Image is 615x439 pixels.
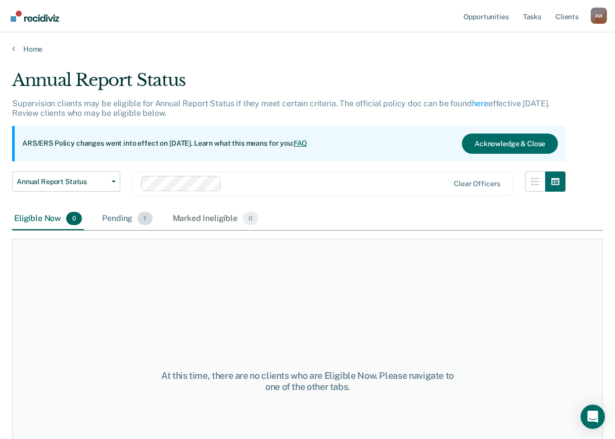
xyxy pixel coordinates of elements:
[12,208,84,230] div: Eligible Now0
[137,212,152,225] span: 1
[11,11,59,22] img: Recidiviz
[100,208,154,230] div: Pending1
[472,99,488,108] a: here
[12,171,120,192] button: Annual Report Status
[591,8,607,24] button: Profile dropdown button
[591,8,607,24] div: A W
[454,180,500,188] div: Clear officers
[22,139,307,149] p: ARS/ERS Policy changes went into effect on [DATE]. Learn what this means for you:
[462,134,558,154] button: Acknowledge & Close
[294,139,308,147] a: FAQ
[66,212,82,225] span: 0
[171,208,261,230] div: Marked Ineligible0
[581,405,605,429] div: Open Intercom Messenger
[160,370,455,392] div: At this time, there are no clients who are Eligible Now. Please navigate to one of the other tabs.
[12,99,550,118] p: Supervision clients may be eligible for Annual Report Status if they meet certain criteria. The o...
[243,212,258,225] span: 0
[12,70,565,99] div: Annual Report Status
[12,45,603,54] a: Home
[17,178,108,186] span: Annual Report Status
